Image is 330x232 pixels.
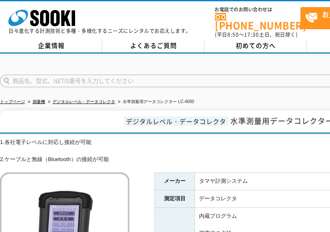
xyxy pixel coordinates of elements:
[116,98,194,106] li: 水準測量用データコレクター LC-4000
[227,31,239,38] span: 8:50
[155,190,195,208] th: 測定項目
[8,28,191,33] p: 日々進化する計測技術と多種・多様化するニーズにレンタルでお応えします。
[215,31,297,38] span: (平日 ～ 土日、祝日除く)
[204,40,307,52] a: 初めての方へ
[244,31,259,38] span: 17:30
[215,7,300,12] span: お電話でのお問い合わせは
[155,173,195,190] th: メーカー
[124,116,228,126] span: デジタルレベル・データコレクタ
[236,41,276,50] span: 初めての方へ
[102,40,204,52] a: よくあるご質問
[215,13,300,30] a: [PHONE_NUMBER]
[33,99,45,104] a: 測量機
[53,99,115,104] a: デジタルレベル・データコレクタ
